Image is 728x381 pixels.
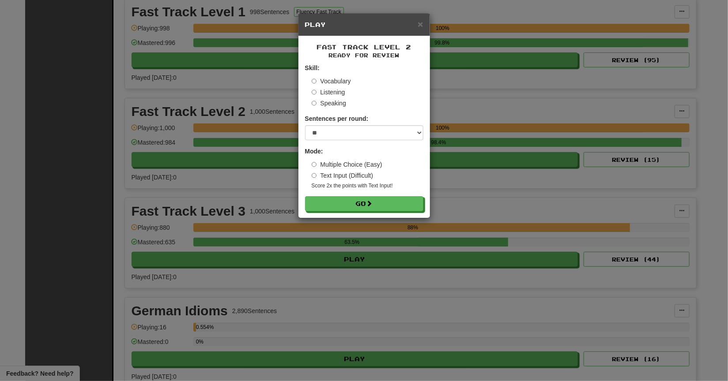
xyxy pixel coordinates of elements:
[312,88,345,97] label: Listening
[312,99,346,108] label: Speaking
[305,196,423,211] button: Go
[305,52,423,59] small: Ready for Review
[312,162,317,167] input: Multiple Choice (Easy)
[305,20,423,29] h5: Play
[312,171,373,180] label: Text Input (Difficult)
[312,173,317,178] input: Text Input (Difficult)
[312,182,423,190] small: Score 2x the points with Text Input !
[312,90,317,95] input: Listening
[305,148,323,155] strong: Mode:
[418,19,423,29] button: Close
[317,43,411,51] span: Fast Track Level 2
[418,19,423,29] span: ×
[305,64,320,71] strong: Skill:
[312,78,317,84] input: Vocabulary
[305,114,369,123] label: Sentences per round:
[312,160,382,169] label: Multiple Choice (Easy)
[312,77,351,86] label: Vocabulary
[312,101,317,106] input: Speaking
